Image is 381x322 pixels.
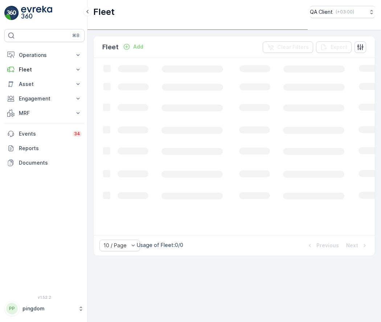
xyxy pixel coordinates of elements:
[4,127,85,141] a: Events34
[4,77,85,91] button: Asset
[263,41,313,53] button: Clear Filters
[306,241,340,250] button: Previous
[19,95,70,102] p: Engagement
[4,48,85,62] button: Operations
[133,43,143,50] p: Add
[93,6,115,18] p: Fleet
[277,44,309,51] p: Clear Filters
[22,305,74,312] p: pingdom
[336,9,354,15] p: ( +03:00 )
[102,42,119,52] p: Fleet
[4,295,85,300] span: v 1.52.2
[19,80,70,88] p: Asset
[346,242,358,249] p: Next
[316,242,339,249] p: Previous
[19,145,82,152] p: Reports
[310,8,333,16] p: QA Client
[4,106,85,120] button: MRF
[4,91,85,106] button: Engagement
[19,66,70,73] p: Fleet
[4,301,85,316] button: PPpingdom
[120,42,146,51] button: Add
[316,41,352,53] button: Export
[137,241,183,249] p: Usage of Fleet : 0/0
[21,6,52,20] img: logo_light-DOdMpM7g.png
[19,110,70,117] p: MRF
[345,241,369,250] button: Next
[74,131,80,137] p: 34
[4,141,85,156] a: Reports
[310,6,375,18] button: QA Client(+03:00)
[19,130,68,137] p: Events
[331,44,347,51] p: Export
[4,62,85,77] button: Fleet
[6,303,18,314] div: PP
[72,33,79,38] p: ⌘B
[4,6,19,20] img: logo
[19,159,82,166] p: Documents
[4,156,85,170] a: Documents
[19,51,70,59] p: Operations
